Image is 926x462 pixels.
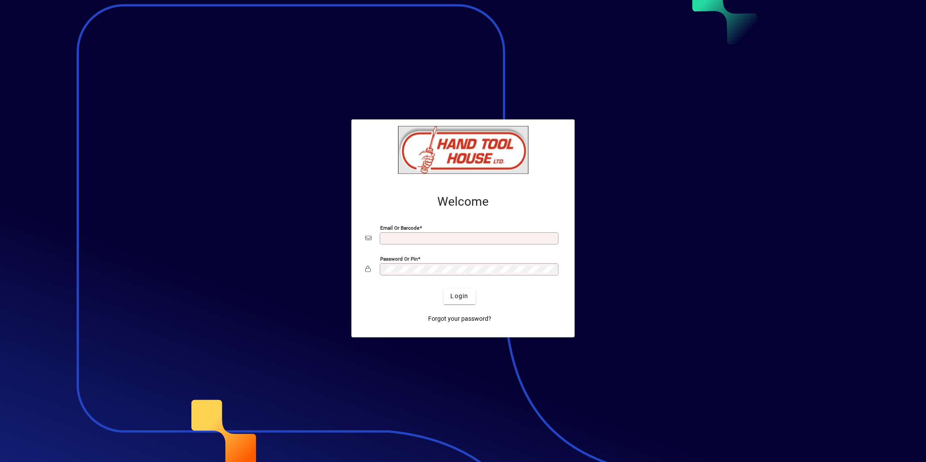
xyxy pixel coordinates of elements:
button: Login [443,289,475,304]
mat-label: Password or Pin [380,255,418,262]
h2: Welcome [365,194,561,209]
mat-label: Email or Barcode [380,224,419,231]
a: Forgot your password? [425,311,495,327]
span: Forgot your password? [428,314,491,323]
span: Login [450,292,468,301]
